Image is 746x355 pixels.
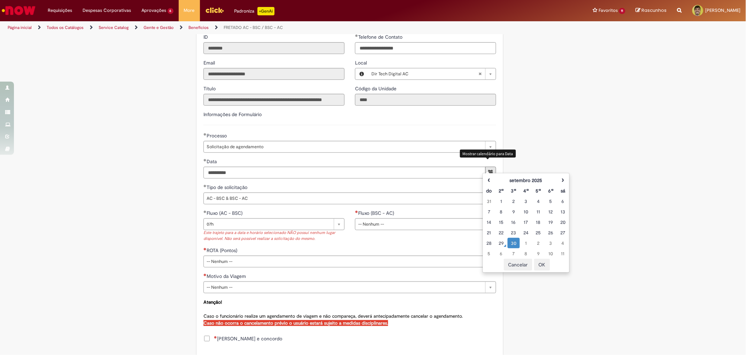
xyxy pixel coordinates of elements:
[534,229,543,236] div: 25 September 2025 Thursday
[99,25,129,30] a: Service Catalog
[358,210,395,216] span: Fluxo (BSC - AC)
[485,198,493,205] div: 31 August 2025 Sunday
[203,133,207,136] span: Obrigatório Preenchido
[203,210,207,213] span: Obrigatório Preenchido
[636,7,667,14] a: Rascunhos
[257,7,275,15] p: +GenAi
[522,198,530,205] div: 03 September 2025 Wednesday
[203,167,486,179] input: Data 30 September 2025 Tuesday
[619,8,625,14] span: 11
[207,158,218,165] span: Data
[497,240,506,247] div: 29 September 2025 Monday
[355,94,496,106] input: Código da Unidade
[495,175,557,186] th: setembro 2025. Alternar mês
[534,259,550,271] button: OK
[534,198,543,205] div: 04 September 2025 Thursday
[545,186,557,196] th: Sexta-feira
[509,229,518,236] div: 23 September 2025 Tuesday
[203,248,207,250] span: Necessários
[214,335,282,342] span: [PERSON_NAME] e concordo
[483,173,570,273] div: Escolher data
[203,111,262,118] label: Informações de Formulário
[83,7,131,14] span: Despesas Corporativas
[509,250,518,257] div: 07 October 2025 Tuesday
[483,175,495,186] th: Mês anterior
[546,219,555,226] div: 19 September 2025 Friday
[203,60,216,66] span: Somente leitura - Email
[483,186,495,196] th: Domingo
[522,250,530,257] div: 08 October 2025 Wednesday
[355,42,496,54] input: Telefone de Contato
[706,7,741,13] span: [PERSON_NAME]
[497,198,506,205] div: 01 September 2025 Monday
[1,3,37,17] img: ServiceNow
[203,159,207,161] span: Obrigatório Preenchido
[207,141,482,152] span: Solicitação de agendamento
[203,299,463,326] span: Caso o funcionário realize um agendamento de viagem e não compareça, deverá antecipadamente cance...
[144,25,174,30] a: Gente e Gestão
[559,229,567,236] div: 27 September 2025 Saturday
[189,25,209,30] a: Benefícios
[642,7,667,14] span: Rascunhos
[371,68,478,80] span: Dir Tech Digital AC
[546,208,555,215] div: 12 September 2025 Friday
[203,85,217,92] label: Somente leitura - Título
[522,219,530,226] div: 17 September 2025 Wednesday
[485,208,493,215] div: 07 September 2025 Sunday
[207,256,482,267] span: -- Nenhum --
[48,7,72,14] span: Requisições
[559,208,567,215] div: 13 September 2025 Saturday
[203,59,216,66] label: Somente leitura - Email
[203,33,209,40] label: Somente leitura - ID
[497,250,506,257] div: 06 October 2025 Monday
[203,184,207,187] span: Obrigatório Preenchido
[203,230,345,242] div: Este trajeto para a data e horário selecionado NÃO possui nenhum lugar disponível. Não será possí...
[355,60,368,66] span: Local
[557,186,569,196] th: Sábado
[534,250,543,257] div: 09 October 2025 Thursday
[358,219,482,230] span: -- Nenhum --
[207,193,482,204] span: AC - BSC & BSC - AC
[497,219,506,226] div: 15 September 2025 Monday
[559,219,567,226] div: 20 September 2025 Saturday
[559,198,567,205] div: 06 September 2025 Saturday
[559,240,567,247] div: 04 October 2025 Saturday
[497,208,506,215] div: 08 September 2025 Monday
[207,219,330,230] span: 07h
[234,7,275,15] div: Padroniza
[546,240,555,247] div: 03 October 2025 Friday
[508,186,520,196] th: Terça-feira
[203,42,345,54] input: ID
[207,273,247,279] span: Motivo da Viagem
[207,184,249,190] span: Tipo de solicitação
[546,198,555,205] div: 05 September 2025 Friday
[355,210,358,213] span: Necessários
[203,34,209,40] span: Somente leitura - ID
[520,186,532,196] th: Quarta-feira
[355,85,398,92] label: Somente leitura - Código da Unidade
[203,273,207,276] span: Necessários
[205,5,224,15] img: click_logo_yellow_360x200.png
[203,299,222,305] strong: Atenção!
[559,250,567,257] div: 11 October 2025 Saturday
[495,186,507,196] th: Segunda-feira
[460,150,516,158] div: Mostrar calendário para Data
[475,68,485,80] abbr: Limpar campo Local
[207,210,244,216] span: Fluxo (AC - BSC)
[8,25,32,30] a: Página inicial
[599,7,618,14] span: Favoritos
[203,94,345,106] input: Título
[485,167,496,179] button: Mostrar calendário para Data
[5,21,492,34] ul: Trilhas de página
[557,175,569,186] th: Próximo mês
[546,250,555,257] div: 10 October 2025 Friday
[546,229,555,236] div: 26 September 2025 Friday
[207,133,228,139] span: Processo
[141,7,166,14] span: Aprovações
[47,25,84,30] a: Todos os Catálogos
[509,240,518,247] div: O seletor de data foi aberto.30 September 2025 Tuesday
[522,208,530,215] div: 10 September 2025 Wednesday
[522,240,530,247] div: 01 October 2025 Wednesday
